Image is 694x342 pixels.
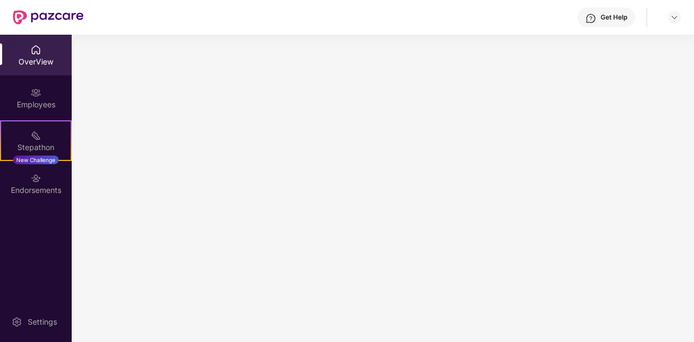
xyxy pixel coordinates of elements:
[30,44,41,55] img: svg+xml;base64,PHN2ZyBpZD0iSG9tZSIgeG1sbnM9Imh0dHA6Ly93d3cudzMub3JnLzIwMDAvc3ZnIiB3aWR0aD0iMjAiIG...
[601,13,627,22] div: Get Help
[30,173,41,184] img: svg+xml;base64,PHN2ZyBpZD0iRW5kb3JzZW1lbnRzIiB4bWxucz0iaHR0cDovL3d3dy53My5vcmcvMjAwMC9zdmciIHdpZH...
[30,87,41,98] img: svg+xml;base64,PHN2ZyBpZD0iRW1wbG95ZWVzIiB4bWxucz0iaHR0cDovL3d3dy53My5vcmcvMjAwMC9zdmciIHdpZHRoPS...
[13,10,84,24] img: New Pazcare Logo
[1,142,71,153] div: Stepathon
[30,130,41,141] img: svg+xml;base64,PHN2ZyB4bWxucz0iaHR0cDovL3d3dy53My5vcmcvMjAwMC9zdmciIHdpZHRoPSIyMSIgaGVpZ2h0PSIyMC...
[670,13,679,22] img: svg+xml;base64,PHN2ZyBpZD0iRHJvcGRvd24tMzJ4MzIiIHhtbG5zPSJodHRwOi8vd3d3LnczLm9yZy8yMDAwL3N2ZyIgd2...
[585,13,596,24] img: svg+xml;base64,PHN2ZyBpZD0iSGVscC0zMngzMiIgeG1sbnM9Imh0dHA6Ly93d3cudzMub3JnLzIwMDAvc3ZnIiB3aWR0aD...
[11,317,22,327] img: svg+xml;base64,PHN2ZyBpZD0iU2V0dGluZy0yMHgyMCIgeG1sbnM9Imh0dHA6Ly93d3cudzMub3JnLzIwMDAvc3ZnIiB3aW...
[24,317,60,327] div: Settings
[13,156,59,164] div: New Challenge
